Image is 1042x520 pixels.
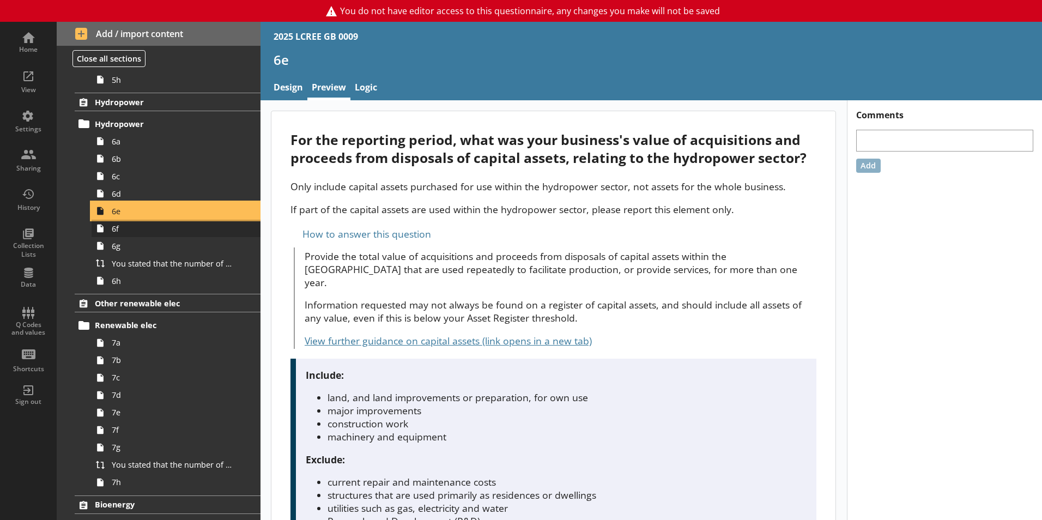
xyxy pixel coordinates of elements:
[95,97,228,107] span: Hydropower
[95,320,228,330] span: Renewable elec
[92,386,260,404] a: 7d
[112,337,233,348] span: 7a
[9,241,47,258] div: Collection Lists
[112,75,233,85] span: 5h
[92,474,260,491] a: 7h
[9,203,47,212] div: History
[92,167,260,185] a: 6c
[328,430,807,443] li: machinery and equipment
[306,368,344,382] strong: Include:
[95,499,228,510] span: Bioenergy
[305,334,592,347] a: View further guidance on capital assets (link opens in a new tab)
[290,131,816,167] div: For the reporting period, what was your business's value of acquisitions and proceeds from dispos...
[290,180,816,193] p: Only include capital assets purchased for use within the hydropower sector, not assets for the wh...
[92,237,260,255] a: 6g
[328,391,807,404] li: land, and land improvements or preparation, for own use
[75,28,243,40] span: Add / import content
[112,206,233,216] span: 6e
[57,294,260,491] li: Other renewable elecRenewable elec7a7b7c7d7e7f7gYou stated that the number of full-time equivalen...
[92,439,260,456] a: 7g
[112,372,233,383] span: 7c
[92,352,260,369] a: 7b
[328,501,807,515] li: utilities such as gas, electricity and water
[80,115,260,289] li: Hydropower6a6b6c6d6e6f6gYou stated that the number of full-time equivalents (FTEs) who worked wit...
[328,417,807,430] li: construction work
[92,255,260,272] a: You stated that the number of full-time equivalents (FTEs) who worked within the hydropower secto...
[80,317,260,491] li: Renewable elec7a7b7c7d7e7f7gYou stated that the number of full-time equivalents (FTEs) who worked...
[112,442,233,452] span: 7g
[112,258,233,269] span: You stated that the number of full-time equivalents (FTEs) who worked within the hydropower secto...
[112,477,233,487] span: 7h
[112,154,233,164] span: 6b
[112,171,233,182] span: 6c
[290,203,816,216] p: If part of the capital assets are used within the hydropower sector, please report this element o...
[112,355,233,365] span: 7b
[112,276,233,286] span: 6h
[112,223,233,234] span: 6f
[305,298,816,324] p: Information requested may not always be found on a register of capital assets, and should include...
[274,31,358,43] div: 2025 LCREE GB 0009
[95,119,228,129] span: Hydropower
[72,50,146,67] button: Close all sections
[92,150,260,167] a: 6b
[92,71,260,88] a: 5h
[112,241,233,251] span: 6g
[92,404,260,421] a: 7e
[306,453,345,466] strong: Exclude:
[9,280,47,289] div: Data
[92,334,260,352] a: 7a
[75,115,260,132] a: Hydropower
[9,45,47,54] div: Home
[274,51,1029,68] h1: 6e
[328,488,807,501] li: structures that are used primarily as residences or dwellings
[95,298,228,309] span: Other renewable elec
[92,202,260,220] a: 6e
[75,317,260,334] a: Renewable elec
[112,390,233,400] span: 7d
[92,456,260,474] a: You stated that the number of full-time equivalents (FTEs) who worked within the other renewable ...
[92,132,260,150] a: 6a
[112,425,233,435] span: 7f
[9,125,47,134] div: Settings
[269,77,307,100] a: Design
[112,189,233,199] span: 6d
[75,294,260,312] a: Other renewable elec
[92,220,260,237] a: 6f
[92,421,260,439] a: 7f
[9,86,47,94] div: View
[328,475,807,488] li: current repair and maintenance costs
[307,77,350,100] a: Preview
[112,459,233,470] span: You stated that the number of full-time equivalents (FTEs) who worked within the other renewable ...
[92,272,260,289] a: 6h
[92,185,260,202] a: 6d
[350,77,381,100] a: Logic
[328,404,807,417] li: major improvements
[92,369,260,386] a: 7c
[9,397,47,406] div: Sign out
[290,225,816,243] div: How to answer this question
[112,407,233,418] span: 7e
[9,164,47,173] div: Sharing
[112,136,233,147] span: 6a
[9,365,47,373] div: Shortcuts
[9,321,47,337] div: Q Codes and values
[57,93,260,289] li: HydropowerHydropower6a6b6c6d6e6f6gYou stated that the number of full-time equivalents (FTEs) who ...
[305,250,816,289] p: Provide the total value of acquisitions and proceeds from disposals of capital assets within the ...
[75,93,260,111] a: Hydropower
[75,495,260,514] a: Bioenergy
[57,22,260,46] button: Add / import content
